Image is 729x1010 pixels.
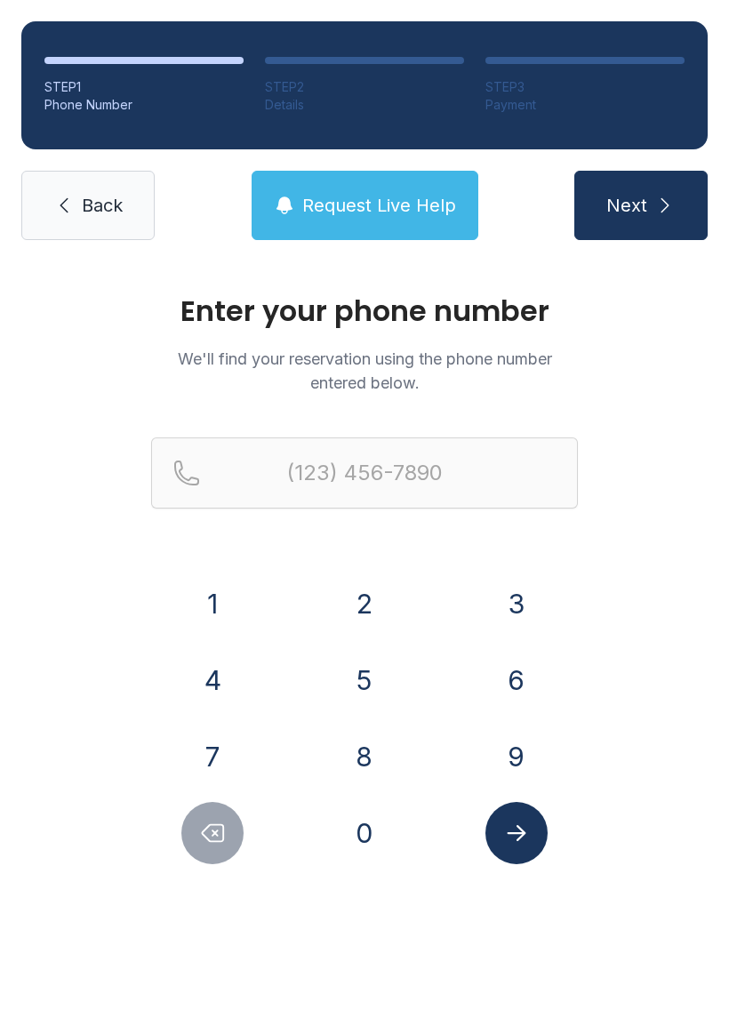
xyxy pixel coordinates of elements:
[82,193,123,218] span: Back
[181,573,244,635] button: 1
[151,347,578,395] p: We'll find your reservation using the phone number entered below.
[265,96,464,114] div: Details
[485,802,548,864] button: Submit lookup form
[181,802,244,864] button: Delete number
[333,725,396,788] button: 8
[151,297,578,325] h1: Enter your phone number
[333,573,396,635] button: 2
[485,78,685,96] div: STEP 3
[151,437,578,509] input: Reservation phone number
[485,96,685,114] div: Payment
[485,725,548,788] button: 9
[265,78,464,96] div: STEP 2
[181,725,244,788] button: 7
[485,573,548,635] button: 3
[333,802,396,864] button: 0
[606,193,647,218] span: Next
[302,193,456,218] span: Request Live Help
[181,649,244,711] button: 4
[44,96,244,114] div: Phone Number
[485,649,548,711] button: 6
[333,649,396,711] button: 5
[44,78,244,96] div: STEP 1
